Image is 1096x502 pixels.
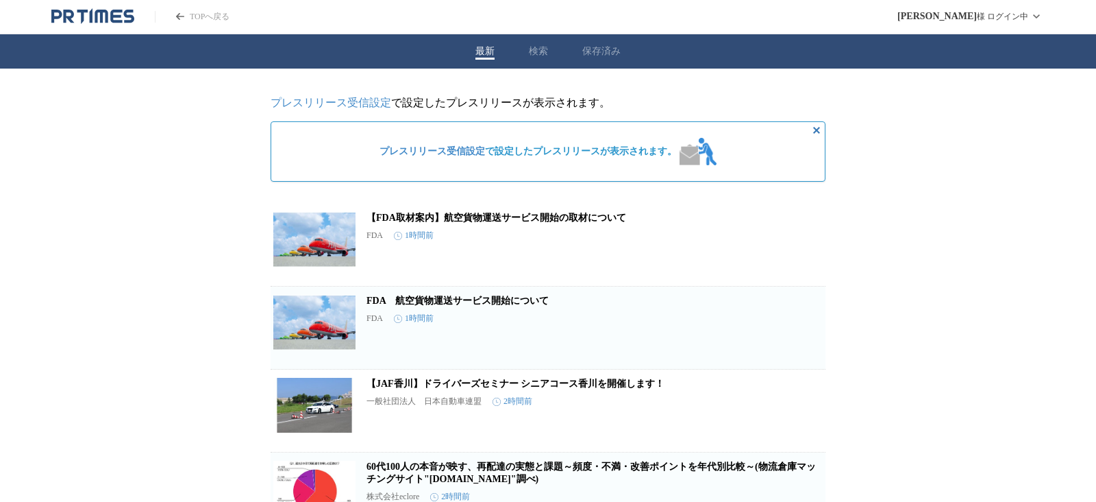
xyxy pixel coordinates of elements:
button: 最新 [475,45,495,58]
img: 【JAF香川】ドライバーズセミナー シニアコース香川を開催します！ [273,378,356,433]
p: FDA [366,230,383,241]
p: で設定したプレスリリースが表示されます。 [271,96,825,110]
time: 2時間前 [493,396,532,407]
p: 一般社団法人 日本自動車連盟 [366,396,482,407]
button: 検索 [529,45,548,58]
a: 【JAF香川】ドライバーズセミナー シニアコース香川を開催します！ [366,379,664,389]
time: 1時間前 [394,313,434,324]
a: プレスリリース受信設定 [271,97,391,108]
img: 【FDA取材案内】航空貨物運送サービス開始の取材について [273,212,356,267]
a: PR TIMESのトップページはこちら [155,11,229,23]
a: 60代100人の本音が映す、再配達の実態と課題～頻度・不満・改善ポイントを年代別比較～(物流倉庫マッチングサイト"[DOMAIN_NAME]"調べ) [366,462,816,484]
span: [PERSON_NAME] [897,11,977,22]
img: FDA 航空貨物運送サービス開始について [273,295,356,350]
p: FDA [366,313,383,324]
a: 【FDA取材案内】航空貨物運送サービス開始の取材について [366,213,626,223]
a: プレスリリース受信設定 [379,146,485,156]
button: 非表示にする [808,122,825,139]
time: 1時間前 [394,230,434,241]
a: FDA 航空貨物運送サービス開始について [366,296,549,306]
span: で設定したプレスリリースが表示されます。 [379,145,677,158]
a: PR TIMESのトップページはこちら [51,8,134,25]
button: 保存済み [582,45,621,58]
